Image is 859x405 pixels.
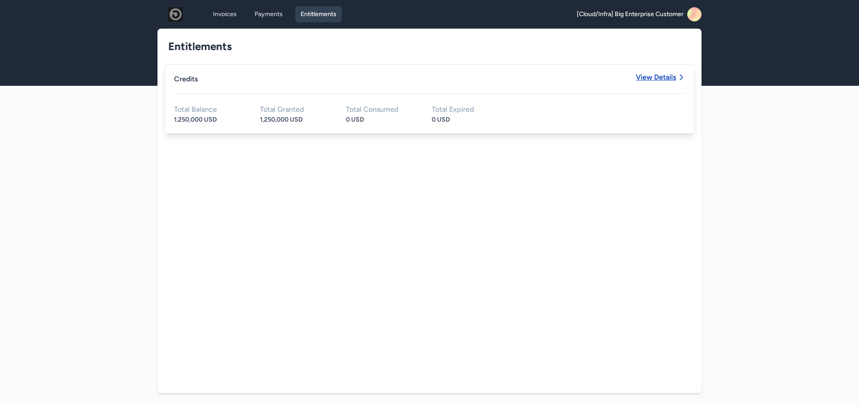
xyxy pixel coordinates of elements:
[346,106,417,113] div: Total Consumed
[577,7,702,21] a: [Cloud/Infra] Big Enterprise Customer
[260,115,332,124] div: 1,250,000 USD
[260,106,332,113] div: Total Granted
[295,6,342,22] a: Entitlements
[174,106,246,113] div: Total Balance
[577,10,684,19] span: [Cloud/Infra] Big Enterprise Customer
[168,39,684,54] h1: Entitlements
[636,74,676,81] span: View Details
[346,115,417,124] div: 0 USD
[208,6,242,22] a: Invoices
[161,7,190,21] img: logo_1755534607.png
[432,115,503,124] div: 0 USD
[174,74,198,93] div: Credits
[249,6,288,22] a: Payments
[636,74,685,81] a: View Details
[174,115,246,124] div: 1,250,000 USD
[432,106,503,113] div: Total Expired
